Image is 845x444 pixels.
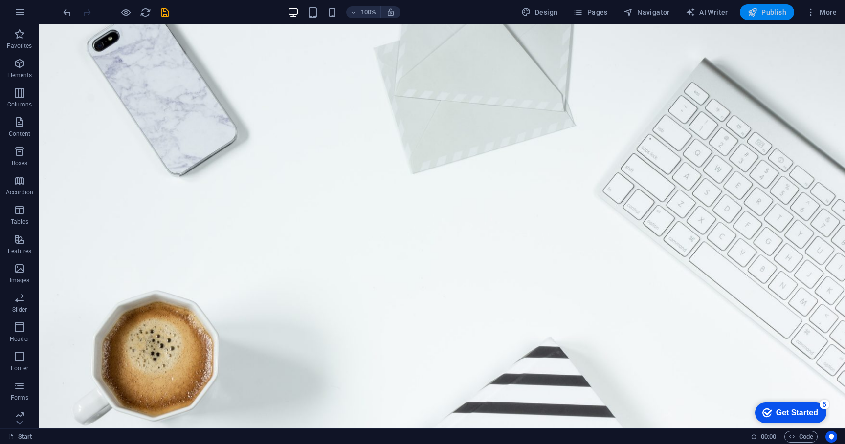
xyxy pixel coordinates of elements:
p: Forms [11,394,28,402]
button: 100% [346,6,381,18]
div: Get Started [29,11,71,20]
div: Design (Ctrl+Alt+Y) [517,4,562,20]
i: On resize automatically adjust zoom level to fit chosen device. [386,8,395,17]
span: Pages [573,7,607,17]
h6: Session time [751,431,777,443]
i: Undo: Delete elements (Ctrl+Z) [62,7,73,18]
button: Design [517,4,562,20]
button: Publish [740,4,794,20]
p: Accordion [6,189,33,196]
button: AI Writer [682,4,732,20]
p: Boxes [12,159,28,167]
p: Features [8,247,31,255]
h6: 100% [361,6,377,18]
button: Pages [569,4,611,20]
span: : [768,433,769,440]
p: Favorites [7,42,32,50]
span: Code [789,431,813,443]
a: Click to cancel selection. Double-click to open Pages [8,431,32,443]
span: More [806,7,837,17]
span: Navigator [623,7,670,17]
span: Design [521,7,558,17]
p: Footer [11,364,28,372]
button: undo [61,6,73,18]
p: Images [10,276,30,284]
span: 00 00 [761,431,776,443]
p: Tables [11,218,28,226]
div: 5 [72,2,82,12]
p: Header [10,335,29,343]
button: Click here to leave preview mode and continue editing [120,6,132,18]
button: Code [784,431,818,443]
button: reload [139,6,151,18]
p: Content [9,130,30,138]
i: Reload page [140,7,151,18]
button: Usercentrics [825,431,837,443]
p: Columns [7,101,32,108]
i: Save (Ctrl+S) [159,7,171,18]
div: Get Started 5 items remaining, 0% complete [8,5,79,25]
span: AI Writer [686,7,728,17]
button: save [159,6,171,18]
span: Publish [748,7,786,17]
p: Slider [12,306,27,314]
p: Elements [7,71,32,79]
button: More [802,4,841,20]
button: Navigator [620,4,674,20]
